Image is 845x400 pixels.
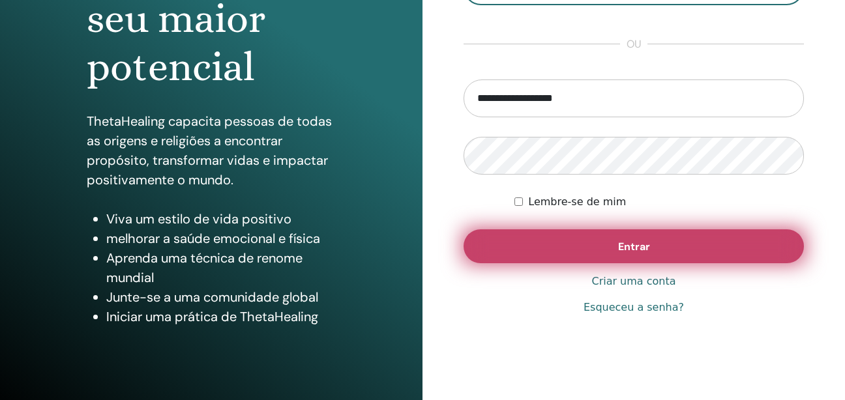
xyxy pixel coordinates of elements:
div: Keep me authenticated indefinitely or until I manually logout [514,194,804,210]
p: ThetaHealing capacita pessoas de todas as origens e religiões a encontrar propósito, transformar ... [87,111,336,190]
a: Criar uma conta [591,274,675,289]
li: melhorar a saúde emocional e física [106,229,336,248]
span: ou [620,36,647,52]
li: Aprenda uma técnica de renome mundial [106,248,336,287]
li: Iniciar uma prática de ThetaHealing [106,307,336,326]
label: Lembre-se de mim [528,194,626,210]
a: Esqueceu a senha? [584,300,684,315]
span: Entrar [618,240,650,253]
li: Viva um estilo de vida positivo [106,209,336,229]
li: Junte-se a uma comunidade global [106,287,336,307]
button: Entrar [464,229,804,263]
